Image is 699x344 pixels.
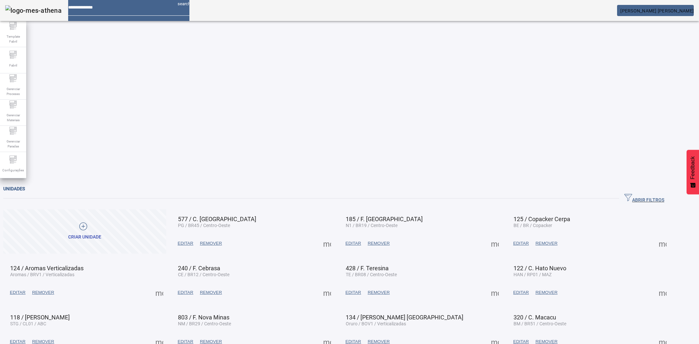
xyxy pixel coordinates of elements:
[514,223,552,228] span: BE / BR / Copacker
[178,223,230,228] span: PG / BR45 / Centro-Oeste
[29,287,57,298] button: REMOVER
[10,272,74,277] span: Aromas / BRV1 / Verticalizadas
[510,287,532,298] button: EDITAR
[3,111,23,124] span: Gerenciar Materiais
[197,287,225,298] button: REMOVER
[624,194,664,203] span: ABRIR FILTROS
[197,238,225,249] button: REMOVER
[200,289,222,296] span: REMOVER
[346,321,406,326] span: Oruro / BOV1 / Verticalizadas
[342,287,364,298] button: EDITAR
[321,238,333,249] button: Mais
[3,32,23,46] span: Template Fabril
[342,238,364,249] button: EDITAR
[346,272,397,277] span: TE / BR08 / Centro-Oeste
[7,287,29,298] button: EDITAR
[364,287,393,298] button: REMOVER
[513,289,529,296] span: EDITAR
[514,321,566,326] span: BM / BR51 / Centro-Oeste
[178,272,229,277] span: CE / BR12 / Centro-Oeste
[620,8,694,13] span: [PERSON_NAME] [PERSON_NAME]
[514,265,566,272] span: 122 / C. Hato Nuevo
[178,314,229,321] span: 803 / F. Nova Minas
[7,61,19,70] span: Fabril
[619,193,670,204] button: ABRIR FILTROS
[10,321,46,326] span: STG / CL01 / ABC
[513,240,529,247] span: EDITAR
[321,287,333,298] button: Mais
[368,289,390,296] span: REMOVER
[345,289,361,296] span: EDITAR
[510,238,532,249] button: EDITAR
[657,238,669,249] button: Mais
[178,321,231,326] span: NM / BR29 / Centro-Oeste
[10,265,84,272] span: 124 / Aromas Verticalizadas
[346,314,463,321] span: 134 / [PERSON_NAME] [GEOGRAPHIC_DATA]
[5,5,62,16] img: logo-mes-athena
[3,209,166,254] button: Criar unidade
[514,272,552,277] span: HAN / RP01 / MAZ
[178,240,193,247] span: EDITAR
[68,234,101,240] div: Criar unidade
[514,216,570,222] span: 125 / Copacker Cerpa
[178,265,220,272] span: 240 / F. Cebrasa
[174,238,197,249] button: EDITAR
[3,85,23,98] span: Gerenciar Processo
[346,216,423,222] span: 185 / F. [GEOGRAPHIC_DATA]
[690,156,696,179] span: Feedback
[178,289,193,296] span: EDITAR
[178,216,256,222] span: 577 / C. [GEOGRAPHIC_DATA]
[489,287,501,298] button: Mais
[489,238,501,249] button: Mais
[3,186,25,191] span: Unidades
[532,238,561,249] button: REMOVER
[657,287,669,298] button: Mais
[345,240,361,247] span: EDITAR
[368,240,390,247] span: REMOVER
[687,150,699,194] button: Feedback - Mostrar pesquisa
[153,287,165,298] button: Mais
[174,287,197,298] button: EDITAR
[532,287,561,298] button: REMOVER
[364,238,393,249] button: REMOVER
[0,166,26,175] span: Configurações
[535,289,557,296] span: REMOVER
[535,240,557,247] span: REMOVER
[32,289,54,296] span: REMOVER
[3,137,23,151] span: Gerenciar Paradas
[346,223,398,228] span: N1 / BR19 / Centro-Oeste
[514,314,556,321] span: 320 / C. Macacu
[200,240,222,247] span: REMOVER
[10,289,26,296] span: EDITAR
[10,314,70,321] span: 118 / [PERSON_NAME]
[346,265,389,272] span: 428 / F. Teresina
